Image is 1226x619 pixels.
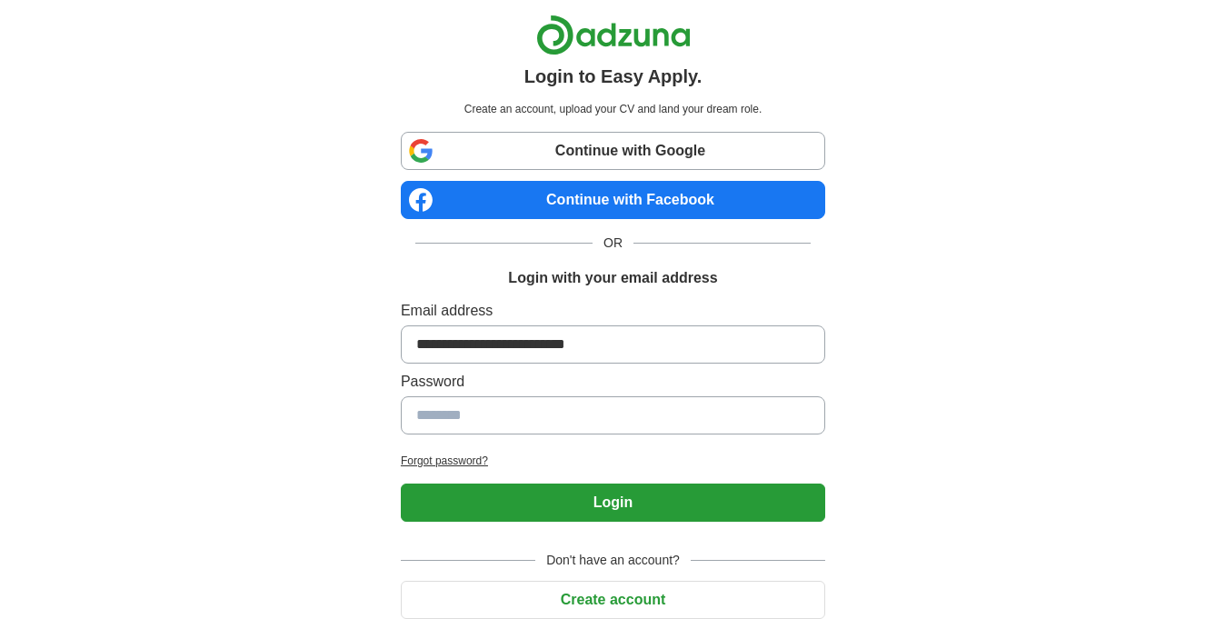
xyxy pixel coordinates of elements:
[401,581,825,619] button: Create account
[401,484,825,522] button: Login
[508,267,717,289] h1: Login with your email address
[593,234,633,253] span: OR
[401,592,825,607] a: Create account
[401,132,825,170] a: Continue with Google
[401,371,825,393] label: Password
[536,15,691,55] img: Adzuna logo
[404,101,822,117] p: Create an account, upload your CV and land your dream role.
[535,551,691,570] span: Don't have an account?
[401,300,825,322] label: Email address
[401,181,825,219] a: Continue with Facebook
[524,63,703,90] h1: Login to Easy Apply.
[401,453,825,469] a: Forgot password?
